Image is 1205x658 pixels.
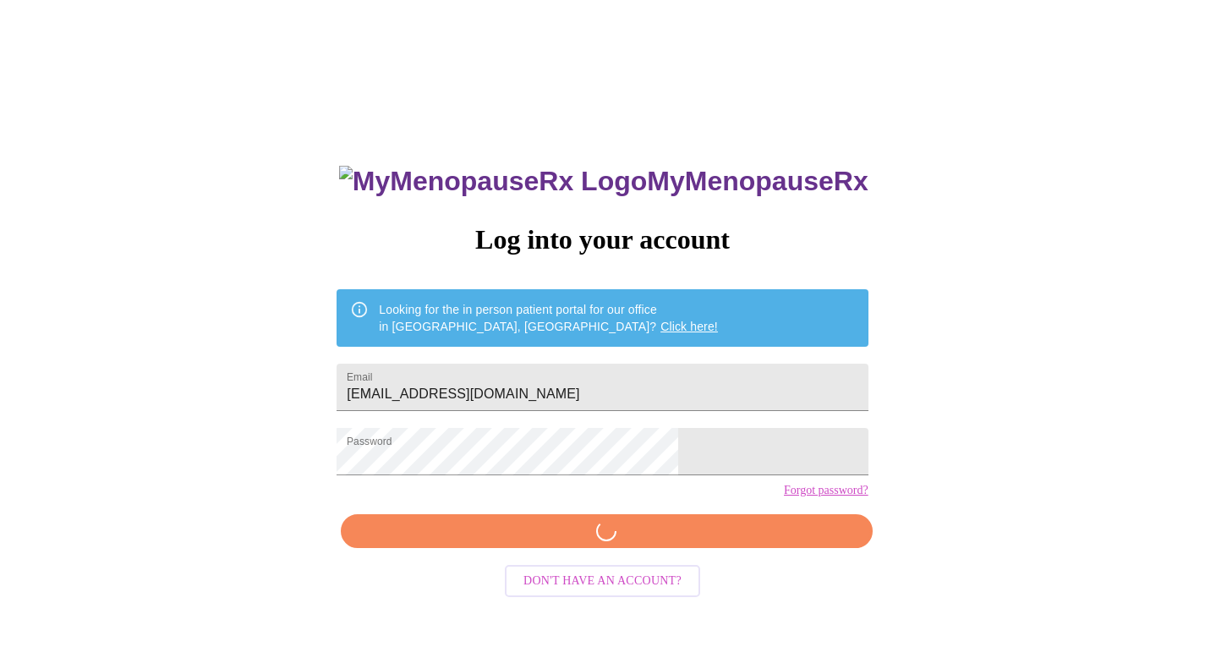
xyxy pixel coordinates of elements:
[339,166,868,197] h3: MyMenopauseRx
[505,565,700,598] button: Don't have an account?
[379,294,718,342] div: Looking for the in person patient portal for our office in [GEOGRAPHIC_DATA], [GEOGRAPHIC_DATA]?
[784,484,868,497] a: Forgot password?
[660,320,718,333] a: Click here!
[523,571,682,592] span: Don't have an account?
[501,573,704,587] a: Don't have an account?
[337,224,868,255] h3: Log into your account
[339,166,647,197] img: MyMenopauseRx Logo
